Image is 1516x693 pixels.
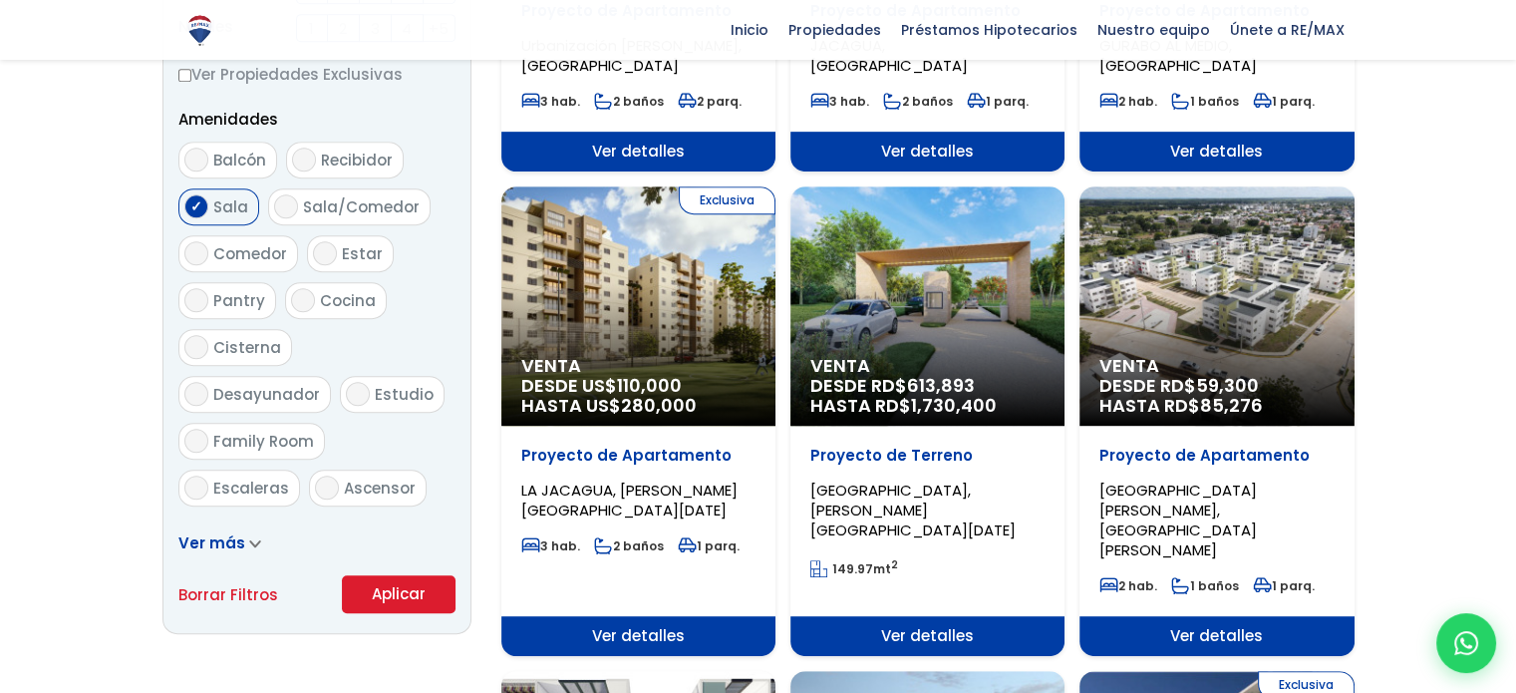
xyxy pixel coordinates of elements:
[213,478,289,499] span: Escaleras
[1079,132,1354,172] span: Ver detalles
[344,478,416,499] span: Ascensor
[184,382,208,406] input: Desayunador
[291,288,315,312] input: Cocina
[342,243,383,264] span: Estar
[274,194,298,218] input: Sala/Comedor
[790,186,1064,656] a: Venta DESDE RD$613,893 HASTA RD$1,730,400 Proyecto de Terreno [GEOGRAPHIC_DATA], [PERSON_NAME][GE...
[790,616,1064,656] span: Ver detalles
[1099,356,1334,376] span: Venta
[1087,15,1220,45] span: Nuestro equipo
[521,537,580,554] span: 3 hab.
[521,93,580,110] span: 3 hab.
[184,429,208,453] input: Family Room
[213,243,287,264] span: Comedor
[521,356,756,376] span: Venta
[1099,93,1157,110] span: 2 hab.
[1196,373,1259,398] span: 59,300
[1099,480,1257,560] span: [GEOGRAPHIC_DATA][PERSON_NAME], [GEOGRAPHIC_DATA][PERSON_NAME]
[178,107,455,132] p: Amenidades
[346,382,370,406] input: Estudio
[1099,577,1157,594] span: 2 hab.
[184,288,208,312] input: Pantry
[521,396,756,416] span: HASTA US$
[184,148,208,172] input: Balcón
[810,93,869,110] span: 3 hab.
[313,241,337,265] input: Estar
[178,62,455,87] label: Ver Propiedades Exclusivas
[832,560,873,577] span: 149.97
[594,537,664,554] span: 2 baños
[178,532,261,553] a: Ver más
[810,480,1016,540] span: [GEOGRAPHIC_DATA], [PERSON_NAME][GEOGRAPHIC_DATA][DATE]
[778,15,891,45] span: Propiedades
[883,93,953,110] span: 2 baños
[320,290,376,311] span: Cocina
[213,431,314,452] span: Family Room
[1171,93,1239,110] span: 1 baños
[213,150,266,171] span: Balcón
[184,476,208,500] input: Escaleras
[810,376,1045,416] span: DESDE RD$
[621,393,697,418] span: 280,000
[721,15,778,45] span: Inicio
[213,196,248,217] span: Sala
[810,356,1045,376] span: Venta
[292,148,316,172] input: Recibidor
[790,132,1064,172] span: Ver detalles
[178,69,191,82] input: Ver Propiedades Exclusivas
[678,93,742,110] span: 2 parq.
[891,557,898,572] sup: 2
[1253,93,1315,110] span: 1 parq.
[1099,446,1334,466] p: Proyecto de Apartamento
[1079,186,1354,656] a: Venta DESDE RD$59,300 HASTA RD$85,276 Proyecto de Apartamento [GEOGRAPHIC_DATA][PERSON_NAME], [GE...
[810,396,1045,416] span: HASTA RD$
[213,290,265,311] span: Pantry
[810,446,1045,466] p: Proyecto de Terreno
[521,480,738,520] span: LA JACAGUA, [PERSON_NAME][GEOGRAPHIC_DATA][DATE]
[617,373,682,398] span: 110,000
[342,575,455,613] button: Aplicar
[810,560,898,577] span: mt
[521,376,756,416] span: DESDE US$
[1171,577,1239,594] span: 1 baños
[303,196,420,217] span: Sala/Comedor
[213,337,281,358] span: Cisterna
[184,194,208,218] input: Sala
[967,93,1029,110] span: 1 parq.
[321,150,393,171] span: Recibidor
[184,241,208,265] input: Comedor
[1200,393,1263,418] span: 85,276
[594,93,664,110] span: 2 baños
[213,384,320,405] span: Desayunador
[1253,577,1315,594] span: 1 parq.
[891,15,1087,45] span: Préstamos Hipotecarios
[678,537,740,554] span: 1 parq.
[501,132,775,172] span: Ver detalles
[911,393,997,418] span: 1,730,400
[178,532,245,553] span: Ver más
[679,186,775,214] span: Exclusiva
[375,384,434,405] span: Estudio
[501,186,775,656] a: Exclusiva Venta DESDE US$110,000 HASTA US$280,000 Proyecto de Apartamento LA JACAGUA, [PERSON_NAM...
[501,616,775,656] span: Ver detalles
[1099,396,1334,416] span: HASTA RD$
[1099,376,1334,416] span: DESDE RD$
[184,335,208,359] input: Cisterna
[1079,616,1354,656] span: Ver detalles
[182,13,217,48] img: Logo de REMAX
[521,446,756,466] p: Proyecto de Apartamento
[1220,15,1355,45] span: Únete a RE/MAX
[315,476,339,500] input: Ascensor
[178,582,278,607] a: Borrar Filtros
[907,373,975,398] span: 613,893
